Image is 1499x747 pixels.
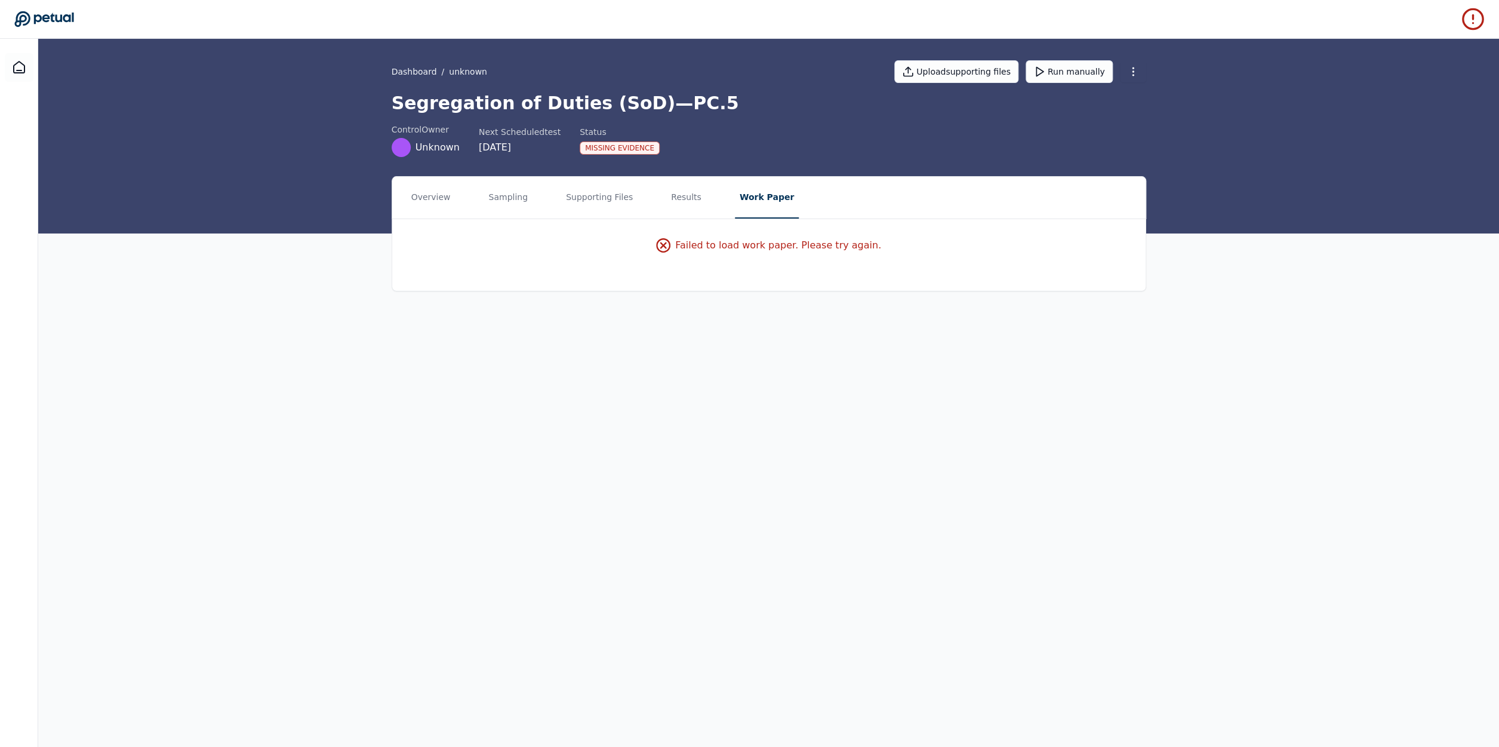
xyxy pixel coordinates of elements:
[479,126,561,138] div: Next Scheduled test
[656,238,881,253] div: Failed to load work paper. Please try again.
[392,66,437,78] a: Dashboard
[449,66,487,78] button: unknown
[580,142,660,155] div: Missing Evidence
[580,126,660,138] div: Status
[5,53,33,82] a: Dashboard
[484,177,533,219] button: Sampling
[666,177,706,219] button: Results
[894,60,1018,83] button: Uploadsupporting files
[479,140,561,155] div: [DATE]
[392,66,487,78] div: /
[1026,60,1113,83] button: Run manually
[735,177,799,219] button: Work Paper
[561,177,638,219] button: Supporting Files
[407,177,455,219] button: Overview
[392,124,460,136] div: control Owner
[415,140,460,155] span: Unknown
[392,177,1146,219] nav: Tabs
[14,11,74,27] a: Go to Dashboard
[392,93,1146,114] h1: Segregation of Duties (SoD) — PC.5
